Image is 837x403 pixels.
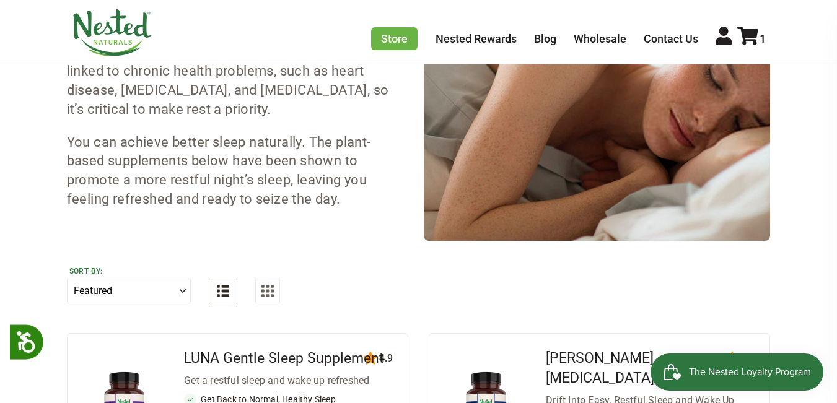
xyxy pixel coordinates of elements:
p: You can achieve better sleep naturally. The plant-based supplements below have been shown to prom... [67,133,404,209]
a: Blog [534,32,556,45]
a: Nested Rewards [436,32,517,45]
label: Sort by: [69,266,188,276]
div: Get a restful sleep and wake up refreshed [184,373,398,388]
img: Nested Naturals [72,9,152,56]
img: List [217,285,229,297]
a: Store [371,27,418,50]
a: LUNA Gentle Sleep Supplement [184,350,384,366]
a: [PERSON_NAME] [MEDICAL_DATA] Free Sleep Aid [546,350,750,386]
a: Wholesale [574,32,626,45]
img: Grid [261,285,274,297]
a: 1 [737,32,766,45]
iframe: Button to open loyalty program pop-up [651,353,825,391]
span: 1 [760,32,766,45]
a: Contact Us [644,32,698,45]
